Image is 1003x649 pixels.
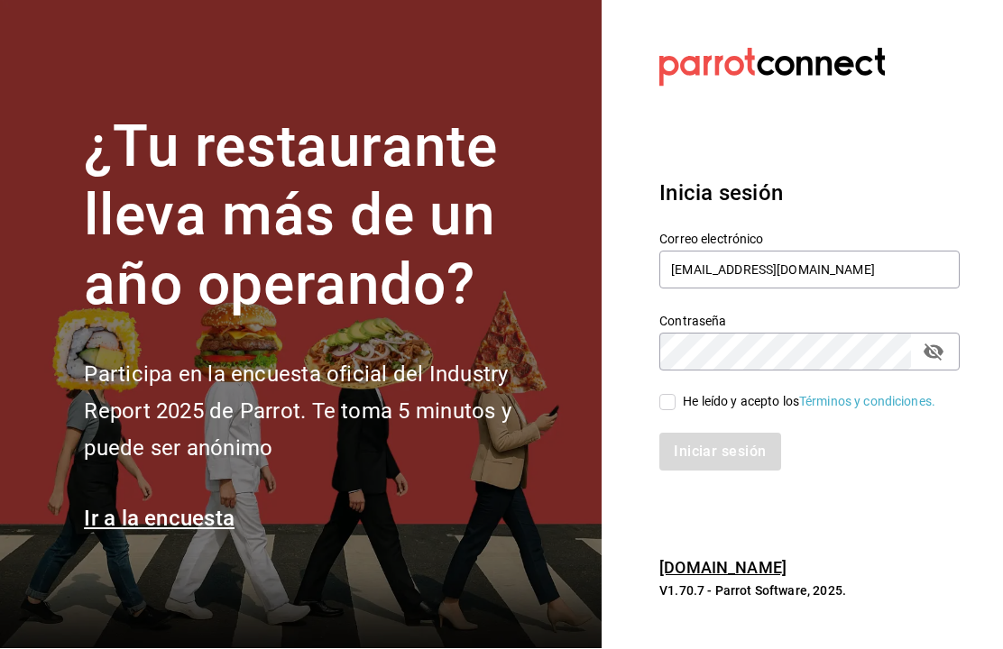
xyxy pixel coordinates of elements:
label: Contraseña [659,315,960,327]
a: Ir a la encuesta [84,507,235,532]
a: Términos y condiciones. [799,395,935,409]
h3: Inicia sesión [659,178,960,210]
label: Correo electrónico [659,233,960,245]
h2: Participa en la encuesta oficial del Industry Report 2025 de Parrot. Te toma 5 minutos y puede se... [84,357,571,467]
div: He leído y acepto los [683,393,935,412]
input: Ingresa tu correo electrónico [659,251,960,289]
h1: ¿Tu restaurante lleva más de un año operando? [84,114,571,321]
p: V1.70.7 - Parrot Software, 2025. [659,582,960,600]
button: passwordField [918,337,949,368]
a: [DOMAIN_NAME] [659,559,787,578]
